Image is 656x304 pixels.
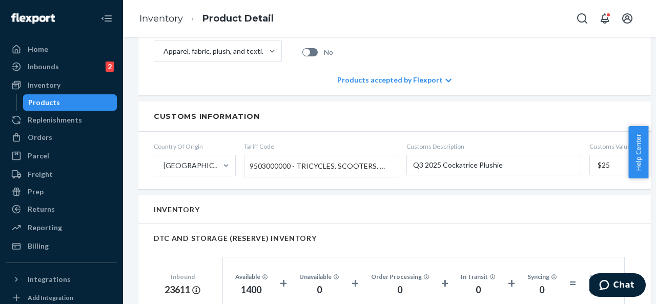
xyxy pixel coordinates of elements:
a: Orders [6,129,117,146]
div: Returns [28,204,55,214]
ol: breadcrumbs [131,4,282,34]
img: Flexport logo [11,13,55,24]
span: Customs Description [406,142,581,151]
div: [GEOGRAPHIC_DATA] [163,160,222,171]
div: + [352,274,359,292]
div: Inbounds [28,62,59,72]
a: Reporting [6,219,117,236]
div: Billing [28,241,49,251]
div: 0 [527,283,557,297]
a: Freight [6,166,117,183]
div: 0 [299,283,339,297]
button: Open account menu [617,8,638,29]
div: + [441,274,448,292]
a: Product Detail [202,13,274,24]
a: Inventory [139,13,183,24]
div: Available [235,272,268,281]
div: Syncing [527,272,557,281]
div: Home [28,44,48,54]
div: + [280,274,287,292]
div: In Transit [461,272,496,281]
div: Total [589,272,612,281]
h2: Inventory [154,206,199,213]
div: Unavailable [299,272,339,281]
a: Inventory [6,77,117,93]
button: Help Center [628,126,648,178]
span: Tariff Code [244,142,398,151]
button: Open Search Box [572,8,592,29]
iframe: Opens a widget where you can chat to one of our agents [589,273,646,299]
a: Add Integration [6,292,117,304]
div: Products [28,97,60,108]
a: Billing [6,238,117,254]
span: 9503000000 - TRICYCLES, SCOOTERS, PEDAL CARS, SIMILAR WHEELED TOYS, DOLLS' CARRIAGES, DOLLS, OTHE... [250,157,387,175]
span: Country Of Origin [154,142,236,151]
input: Customs Value [589,155,635,175]
div: Order Processing [371,272,429,281]
a: Inbounds2 [6,58,117,75]
a: Replenishments [6,112,117,128]
a: Returns [6,201,117,217]
span: Customs Value [589,142,635,151]
button: Close Navigation [96,8,117,29]
h2: DTC AND STORAGE (RESERVE) INVENTORY [154,234,635,242]
div: Add Integration [28,293,73,302]
button: Integrations [6,271,117,288]
div: 0 [461,283,496,297]
a: Prep [6,184,117,200]
div: Inbound [165,272,200,281]
a: Parcel [6,148,117,164]
a: Products [23,94,117,111]
h2: Customs Information [154,112,635,121]
div: Orders [28,132,52,143]
div: 0 [371,283,429,297]
div: Products accepted by Flexport [337,65,452,95]
div: Freight [28,169,53,179]
input: Apparel, fabric, plush, and textiles [162,46,163,56]
div: 1400 [235,283,268,297]
div: Integrations [28,274,71,285]
button: Open notifications [594,8,615,29]
div: Replenishments [28,115,82,125]
div: Prep [28,187,44,197]
div: + [508,274,515,292]
input: [GEOGRAPHIC_DATA] [162,160,163,171]
div: 23611 [165,283,200,297]
a: Home [6,41,117,57]
div: Parcel [28,151,49,161]
div: Reporting [28,222,62,233]
div: = [569,274,577,292]
div: 2 [106,62,114,72]
span: No [324,47,333,57]
div: Inventory [28,80,60,90]
div: Apparel, fabric, plush, and textiles [163,46,268,56]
